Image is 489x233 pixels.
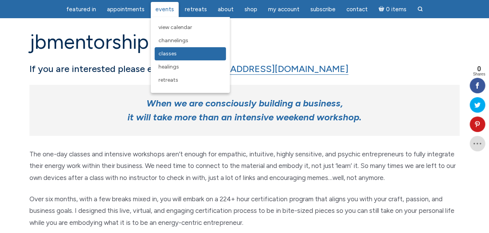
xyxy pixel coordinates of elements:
[155,60,226,74] a: Healings
[342,2,372,17] a: Contact
[155,47,226,60] a: Classes
[102,2,149,17] a: Appointments
[213,2,238,17] a: About
[346,6,368,13] span: Contact
[473,65,485,72] span: 0
[158,37,188,44] span: Channelings
[62,2,101,17] a: featured in
[473,72,485,76] span: Shares
[155,74,226,87] a: Retreats
[306,2,340,17] a: Subscribe
[155,6,174,13] span: Events
[218,6,234,13] span: About
[155,34,226,47] a: Channelings
[29,148,460,184] p: The one-day classes and intensive workshops aren’t enough for empathic, intuitive, highly sensiti...
[29,31,460,53] h1: JBMentorship
[107,6,145,13] span: Appointments
[151,2,179,17] a: Events
[158,77,178,83] span: Retreats
[379,6,386,13] i: Cart
[263,2,304,17] a: My Account
[374,1,411,17] a: Cart0 items
[155,21,226,34] a: View Calendar
[66,6,96,13] span: featured in
[158,50,177,57] span: Classes
[158,63,179,70] span: Healings
[180,2,212,17] a: Retreats
[29,193,460,229] p: Over six months, with a few breaks mixed in, you will embark on a 224+ hour certification program...
[158,24,192,31] span: View Calendar
[310,6,336,13] span: Subscribe
[196,63,348,75] a: [EMAIL_ADDRESS][DOMAIN_NAME]
[185,6,207,13] span: Retreats
[29,62,460,75] h5: If you are interested please email us at:
[386,7,406,12] span: 0 items
[146,98,343,109] em: When we are consciously building a business,
[268,6,300,13] span: My Account
[127,111,362,123] em: it will take more than an intensive weekend workshop.
[244,6,257,13] span: Shop
[240,2,262,17] a: Shop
